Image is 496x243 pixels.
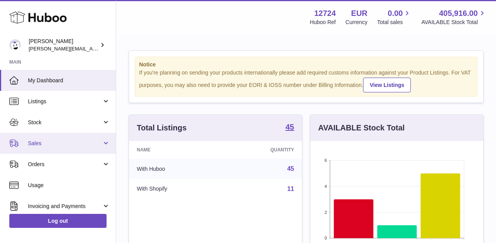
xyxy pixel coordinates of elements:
strong: 45 [286,123,294,131]
img: sebastian@ffern.co [9,39,21,51]
span: 405,916.00 [439,8,478,19]
a: View Listings [363,78,411,92]
text: 6 [324,158,327,163]
div: If you're planning on sending your products internationally please add required customs informati... [139,69,473,92]
div: Currency [346,19,368,26]
strong: Notice [139,61,473,68]
span: AVAILABLE Stock Total [421,19,487,26]
text: 2 [324,210,327,214]
span: Orders [28,161,102,168]
div: Huboo Ref [310,19,336,26]
a: 0.00 Total sales [377,8,412,26]
h3: Total Listings [137,123,187,133]
a: Log out [9,214,107,228]
a: 45 [287,165,294,172]
text: 0 [324,236,327,240]
span: Invoicing and Payments [28,203,102,210]
span: My Dashboard [28,77,110,84]
strong: EUR [351,8,367,19]
h3: AVAILABLE Stock Total [318,123,405,133]
span: 0.00 [388,8,403,19]
strong: 12724 [314,8,336,19]
span: Stock [28,119,102,126]
span: Sales [28,140,102,147]
a: 11 [287,186,294,192]
span: [PERSON_NAME][EMAIL_ADDRESS][DOMAIN_NAME] [29,45,155,52]
a: 405,916.00 AVAILABLE Stock Total [421,8,487,26]
th: Name [129,141,222,159]
td: With Huboo [129,159,222,179]
span: Total sales [377,19,412,26]
td: With Shopify [129,179,222,199]
span: Usage [28,182,110,189]
th: Quantity [222,141,302,159]
a: 45 [286,123,294,132]
text: 4 [324,184,327,189]
span: Listings [28,98,102,105]
div: [PERSON_NAME] [29,38,98,52]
